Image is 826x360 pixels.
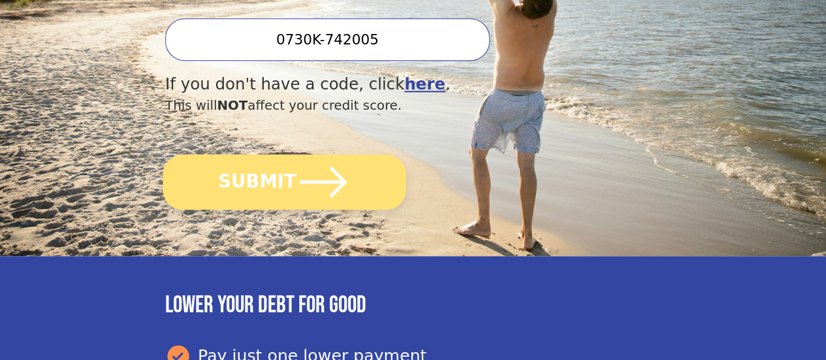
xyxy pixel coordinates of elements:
[165,73,586,97] div: If you don't have a code, click .
[165,96,586,116] div: This will affect your credit score.
[217,98,247,113] span: NOT
[165,291,661,319] h3: Lower your debt for good
[163,154,405,210] button: SUBMIT
[165,18,490,61] input: Enter your Offer Code:
[404,74,445,93] a: here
